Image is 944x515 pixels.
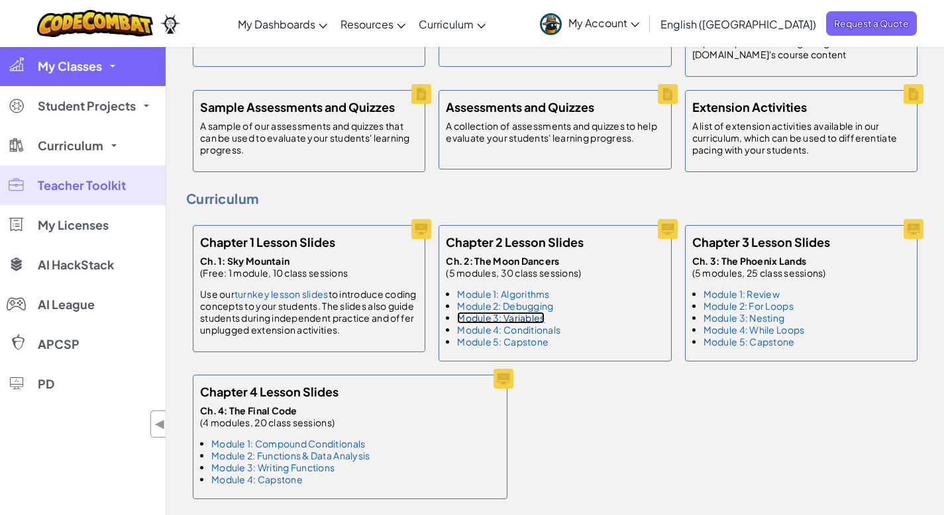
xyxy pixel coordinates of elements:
a: My Dashboards [231,6,334,42]
a: Module 1: Compound Conditionals [211,438,365,449]
span: ◀ [154,414,166,434]
img: avatar [540,13,562,35]
a: Module 1: Algorithms [457,288,549,300]
p: A sample of our assessments and quizzes that can be used to evaluate your students' learning prog... [200,120,418,156]
p: A list of extension activities available in our curriculum, which can be used to differentiate pa... [692,120,910,156]
a: Module 4: Capstone [211,473,303,485]
a: Curriculum [412,6,492,42]
p: Use our to introduce coding concepts to your students. The slides also guide students during inde... [200,288,418,336]
strong: Ch. 1: Sky Mountain [200,255,289,267]
a: Chapter 1 Lesson Slides Ch. 1: Sky Mountain(Free: 1 module, 10 class sessions Use ourturnkey less... [186,218,432,359]
a: Module 1: Review [704,288,780,300]
img: Ozaria [160,14,181,34]
a: Chapter 3 Lesson Slides Ch. 3: The Phoenix Lands(5 modules, 25 class sessions) Module 1: Review M... [678,218,924,368]
p: (4 modules, 20 class sessions) [200,404,370,428]
a: Request a Quote [826,11,917,36]
span: Curriculum [38,140,103,152]
a: Module 4: While Loops [704,324,805,336]
a: Module 5: Capstone [704,336,795,348]
a: Assessments and Quizzes A collection of assessments and quizzes to help evaluate your students' l... [432,83,678,176]
span: My Account [568,16,639,30]
span: Teacher Toolkit [38,179,126,191]
p: (5 modules, 30 class sessions) [446,255,581,279]
span: AI HackStack [38,259,114,271]
a: Resources [334,6,412,42]
span: Student Projects [38,100,136,112]
h5: Chapter 4 Lesson Slides [200,382,339,401]
span: My Licenses [38,219,109,231]
p: (5 modules, 25 class sessions) [692,255,826,279]
a: turnkey lesson slides [235,288,329,300]
p: Explore options for integrating Ozaria and [DOMAIN_NAME]'s course content [692,36,910,60]
a: Module 4: Conditionals [457,324,560,336]
a: Module 2: Functions & Data Analysis [211,449,370,461]
h4: Curriculum [186,189,924,209]
h5: Chapter 3 Lesson Slides [692,232,830,252]
a: English ([GEOGRAPHIC_DATA]) [654,6,823,42]
strong: Ch. 4: The Final Code [200,404,297,416]
span: Resources [341,17,393,31]
strong: Ch. 2: The Moon Dancers [446,255,559,267]
a: Chapter 2 Lesson Slides Ch. 2: The Moon Dancers(5 modules, 30 class sessions) Module 1: Algorithm... [432,218,678,368]
img: CodeCombat logo [37,10,153,37]
a: My Account [533,3,646,44]
a: Module 5: Capstone [457,336,549,348]
h5: Chapter 2 Lesson Slides [446,232,584,252]
p: (Free: 1 module, 10 class sessions [200,255,418,279]
a: Module 2: Debugging [457,300,553,312]
h5: Assessments and Quizzes [446,97,594,117]
a: Module 2: For Loops [704,300,794,312]
a: Chapter 4 Lesson Slides Ch. 4: The Final Code(4 modules, 20 class sessions) Module 1: Compound Co... [186,368,623,506]
span: My Dashboards [238,17,315,31]
a: Module 3: Variables [457,312,545,324]
a: Module 3: Writing Functions [211,461,335,473]
span: My Classes [38,60,102,72]
a: Module 3: Nesting [704,312,785,324]
span: AI League [38,299,95,310]
a: Sample Assessments and Quizzes A sample of our assessments and quizzes that can be used to evalua... [186,83,432,179]
a: Extension Activities A list of extension activities available in our curriculum, which can be use... [678,83,924,179]
h5: Extension Activities [692,97,807,117]
strong: Ch. 3: The Phoenix Lands [692,255,806,267]
span: English ([GEOGRAPHIC_DATA]) [660,17,816,31]
span: Curriculum [419,17,474,31]
h5: Chapter 1 Lesson Slides [200,232,335,252]
h5: Sample Assessments and Quizzes [200,97,395,117]
p: A collection of assessments and quizzes to help evaluate your students' learning progress. [446,120,664,144]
